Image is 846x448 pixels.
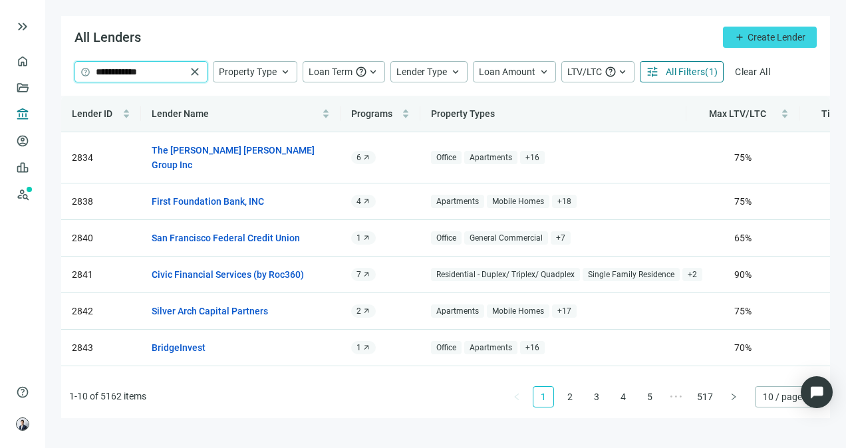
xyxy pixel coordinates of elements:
[682,268,702,282] span: + 2
[152,231,300,245] a: San Francisco Federal Credit Union
[152,194,264,209] a: First Foundation Bank, INC
[730,393,738,401] span: right
[613,386,634,407] li: 4
[356,269,361,280] span: 7
[152,304,268,318] a: Silver Arch Capital Partners
[17,418,29,430] img: avatar
[723,27,817,48] button: addCreate Lender
[692,386,718,407] li: 517
[801,376,833,408] div: Open Intercom Messenger
[506,386,527,407] button: left
[605,66,617,78] span: help
[16,386,29,399] span: help
[533,387,553,407] a: 1
[362,307,370,315] span: arrow_outward
[513,393,521,401] span: left
[431,304,484,318] span: Apartments
[487,195,549,209] span: Mobile Homes
[646,65,659,78] span: tune
[552,195,577,209] span: + 18
[748,32,805,43] span: Create Lender
[734,306,752,316] span: 75 %
[69,386,146,407] li: 1-10 of 5162 items
[431,341,462,355] span: Office
[734,269,752,280] span: 90 %
[362,234,370,242] span: arrow_outward
[188,65,202,78] span: close
[72,108,112,119] span: Lender ID
[735,66,770,77] span: Clear All
[763,387,814,407] span: 10 / page
[533,386,554,407] li: 1
[362,344,370,352] span: arrow_outward
[431,151,462,165] span: Office
[362,197,370,205] span: arrow_outward
[567,66,602,77] span: LTV/LTC
[551,231,571,245] span: + 7
[734,342,752,353] span: 70 %
[450,66,462,78] span: keyboard_arrow_up
[587,387,607,407] a: 3
[639,386,660,407] li: 5
[734,152,752,163] span: 75 %
[279,66,291,78] span: keyboard_arrow_up
[15,19,31,35] button: keyboard_double_arrow_right
[152,267,304,282] a: Civic Financial Services (by Roc360)
[755,386,822,407] div: Page Size
[362,154,370,162] span: arrow_outward
[16,108,25,121] span: account_balance
[705,66,718,77] span: ( 1 )
[356,306,361,316] span: 2
[431,108,495,119] span: Property Types
[586,386,607,407] li: 3
[355,66,367,78] span: help
[552,304,577,318] span: + 17
[61,293,141,330] td: 2842
[583,268,680,282] span: Single Family Residence
[506,386,527,407] li: Previous Page
[479,66,535,77] span: Loan Amount
[356,196,361,207] span: 4
[723,386,744,407] li: Next Page
[538,66,550,78] span: keyboard_arrow_up
[152,143,317,172] a: The [PERSON_NAME] [PERSON_NAME] Group Inc
[464,231,548,245] span: General Commercial
[559,386,581,407] li: 2
[520,151,545,165] span: + 16
[734,233,752,243] span: 65 %
[356,233,361,243] span: 1
[431,268,580,282] span: Residential - Duplex/ Triplex/ Quadplex
[734,196,752,207] span: 75 %
[356,152,361,163] span: 6
[61,257,141,293] td: 2841
[61,132,141,183] td: 2834
[666,386,687,407] li: Next 5 Pages
[61,183,141,220] td: 2838
[80,67,90,77] span: help
[309,66,352,77] span: Loan Term
[520,341,545,355] span: + 16
[61,330,141,366] td: 2843
[61,366,141,403] td: 2844
[723,386,744,407] button: right
[362,271,370,279] span: arrow_outward
[431,195,484,209] span: Apartments
[666,66,705,77] span: All Filters
[640,387,660,407] a: 5
[396,66,447,77] span: Lender Type
[613,387,633,407] a: 4
[693,387,717,407] a: 517
[617,66,629,78] span: keyboard_arrow_up
[367,66,379,78] span: keyboard_arrow_up
[709,108,766,119] span: Max LTV/LTC
[431,231,462,245] span: Office
[152,108,209,119] span: Lender Name
[152,340,206,355] a: BridgeInvest
[666,386,687,407] span: •••
[356,342,361,353] span: 1
[640,61,724,82] button: tuneAll Filters(1)
[219,66,277,77] span: Property Type
[464,151,517,165] span: Apartments
[61,220,141,257] td: 2840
